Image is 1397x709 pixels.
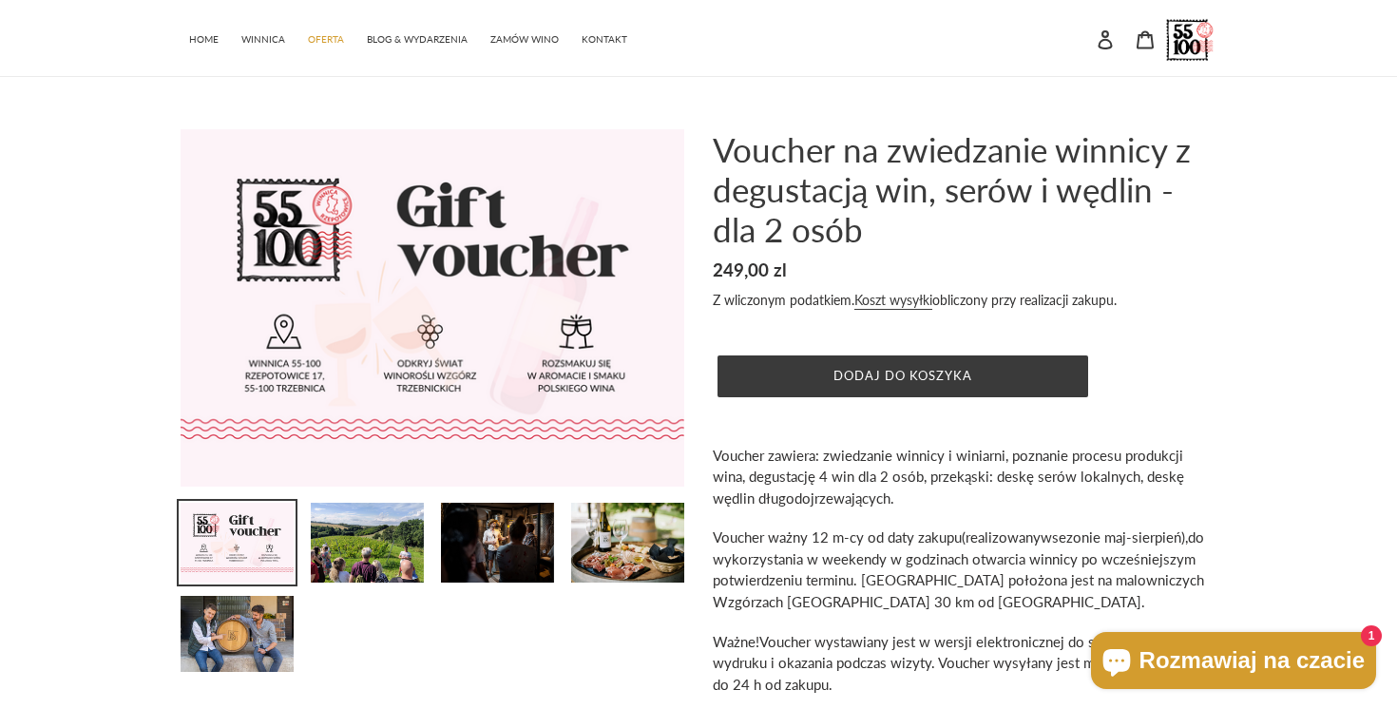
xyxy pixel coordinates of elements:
[180,24,228,51] a: HOME
[1085,632,1382,694] inbox-online-store-chat: Czat w sklepie online Shopify
[718,355,1088,397] button: Dodaj do koszyka
[713,633,759,650] span: Ważne!
[481,24,568,51] a: ZAMÓW WINO
[1041,528,1052,546] span: w
[357,24,477,51] a: BLOG & WYDARZENIA
[713,129,1216,249] h1: Voucher na zwiedzanie winnicy z degustacją win, serów i wędlin - dla 2 osób
[308,33,344,46] span: OFERTA
[298,24,354,51] a: OFERTA
[713,528,1204,610] span: do wykorzystania w weekendy w godzinach otwarcia winnicy po wcześniejszym potwierdzeniu terminu. ...
[232,24,295,51] a: WINNICA
[367,33,468,46] span: BLOG & WYDARZENIA
[241,33,285,46] span: WINNICA
[572,24,637,51] a: KONTAKT
[179,501,296,584] img: Załaduj obraz do przeglądarki galerii, Voucher na zwiedzanie winnicy z degustacją win, serów i wę...
[309,501,426,584] img: Załaduj obraz do przeglądarki galerii, Voucher na zwiedzanie winnicy z degustacją win, serów i wę...
[713,445,1216,509] p: Voucher zawiera: zwiedzanie winnicy i winiarni, poznanie procesu produkcji wina, degustację 4 win...
[713,527,1216,612] p: sezonie maj-sierpień),
[569,501,686,584] img: Załaduj obraz do przeglądarki galerii, Voucher na zwiedzanie winnicy z degustacją win, serów i wę...
[439,501,556,584] img: Załaduj obraz do przeglądarki galerii, Voucher na zwiedzanie winnicy z degustacją win, serów i wę...
[490,33,559,46] span: ZAMÓW WINO
[189,33,219,46] span: HOME
[713,528,962,546] span: Voucher ważny 12 m-cy od daty zakupu
[582,33,627,46] span: KONTAKT
[854,292,932,310] a: Koszt wysyłki
[833,368,973,383] span: Dodaj do koszyka
[713,290,1216,310] div: Z wliczonym podatkiem. obliczony przy realizacji zakupu.
[179,594,296,674] img: Załaduj obraz do przeglądarki galerii, Voucher na zwiedzanie winnicy z degustacją win, serów i wę...
[962,528,1041,546] span: (realizowany
[713,633,1197,693] span: Voucher wystawiany jest w wersji elektronicznej do samodzielnego wydruku i okazania podczas wizyt...
[713,259,787,280] span: 249,00 zl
